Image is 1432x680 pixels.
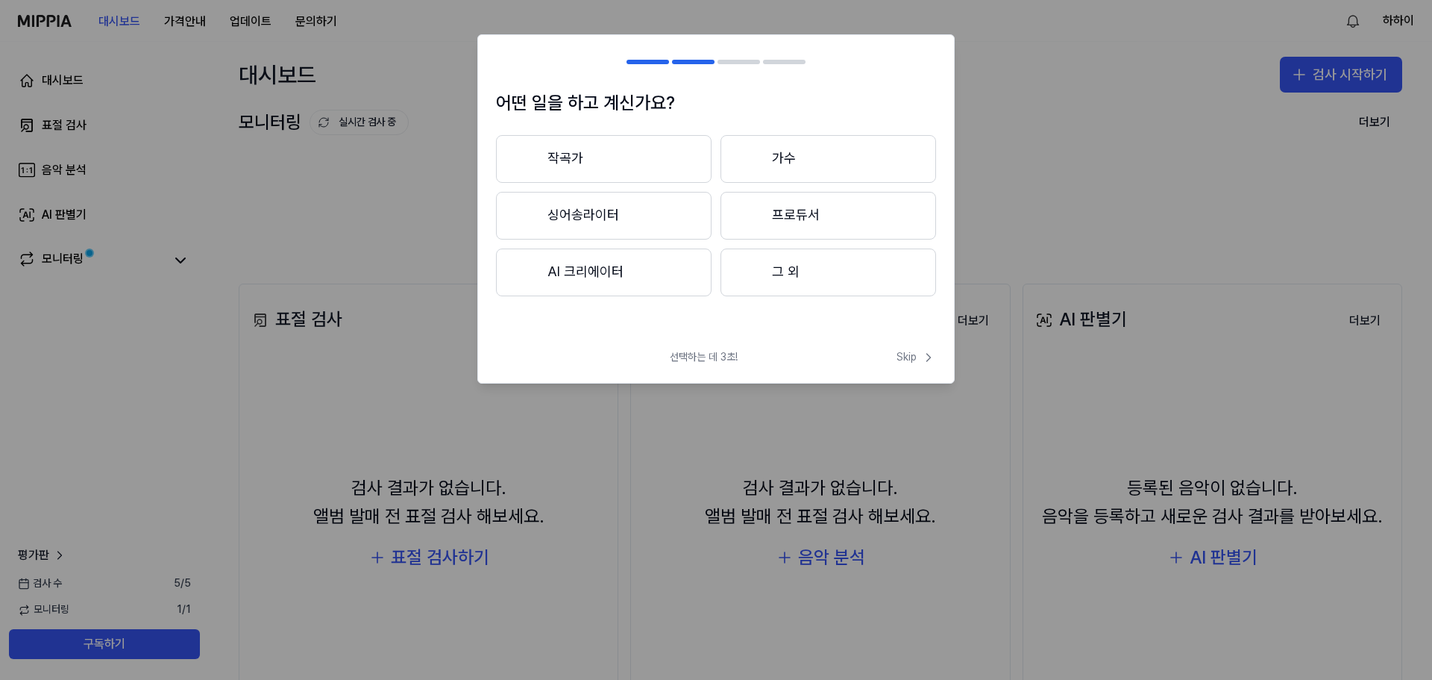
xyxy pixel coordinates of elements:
button: 그 외 [720,249,936,296]
span: 선택하는 데 3초! [670,350,738,365]
button: 가수 [720,135,936,183]
button: 작곡가 [496,135,712,183]
h1: 어떤 일을 하고 계신가요? [496,89,936,117]
button: AI 크리에이터 [496,249,712,296]
button: Skip [894,350,936,365]
span: Skip [896,350,936,365]
button: 싱어송라이터 [496,192,712,240]
button: 프로듀서 [720,192,936,240]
